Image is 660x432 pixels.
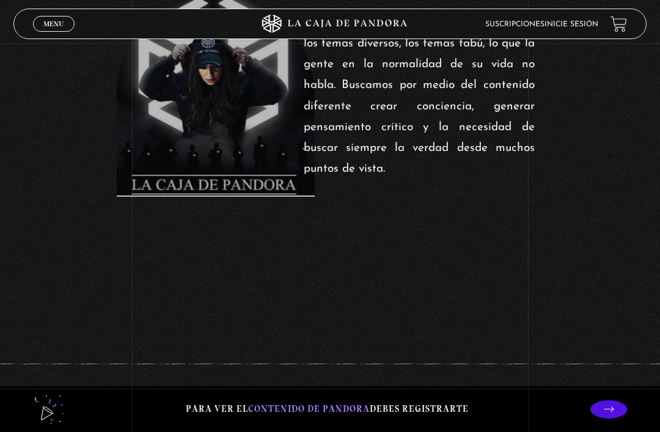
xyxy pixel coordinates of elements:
[248,403,370,414] span: contenido de Pandora
[485,21,544,28] a: Suscripciones
[304,13,535,180] p: Somos una comunidad a la que nos gustan los temas diversos, los temas tabú, lo que la gente en la...
[610,16,627,32] a: View your shopping cart
[186,401,469,417] p: Para ver el debes registrarte
[40,31,68,39] span: Cerrar
[43,20,64,27] span: Menu
[544,21,598,28] a: Inicie sesión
